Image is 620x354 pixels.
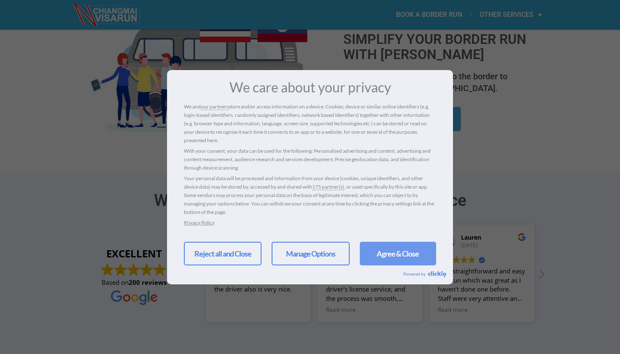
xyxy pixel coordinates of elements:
[184,174,436,216] p: Your personal data will be processed and information from your device (cookies, unique identifier...
[184,242,261,265] a: Reject all and Close
[184,219,215,226] a: Privacy Policy
[184,81,436,94] h3: We care about your privacy
[184,103,436,145] p: We and store and/or access information on a device. Cookies, device or similar online identifiers...
[184,147,436,172] p: With your consent, your data can be used for the following: Personalised advertising and content,...
[403,271,428,276] span: Powered by
[312,183,344,191] a: 175 partner(s)
[360,242,436,265] a: Agree & Close
[272,242,349,265] a: Manage Options
[201,103,229,111] a: our partners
